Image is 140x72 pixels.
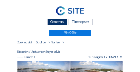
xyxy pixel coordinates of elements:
[49,30,91,36] a: Mijn C-Site
[17,6,123,18] a: C-SITE Logo
[17,40,32,44] input: Zoek op datum 󰅀
[47,19,67,25] div: Camera's
[95,55,116,59] span: Pagina 1 / 10921
[56,6,84,16] img: C-SITE Logo
[17,56,35,58] div: Camera 1
[17,50,60,53] div: Rinkoniën / Antwerpen Royerssluis
[68,19,93,25] div: Timelapses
